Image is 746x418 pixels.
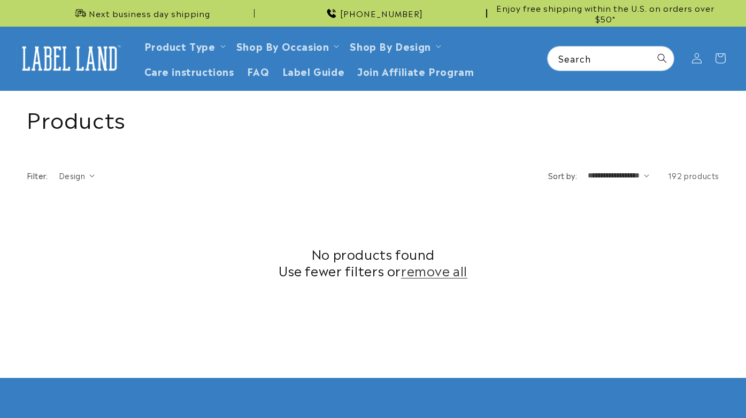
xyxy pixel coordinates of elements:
span: 192 products [668,170,719,181]
h2: No products found Use fewer filters or [27,245,719,278]
summary: Shop By Design [343,33,445,58]
a: Product Type [144,38,216,53]
img: Label Land [16,42,123,75]
h1: Products [27,104,719,132]
span: Care instructions [144,65,234,77]
a: Shop By Design [350,38,430,53]
a: Label Land [12,38,127,79]
summary: Product Type [138,33,230,58]
a: remove all [401,262,467,278]
span: Label Guide [282,65,345,77]
span: Join Affiliate Program [357,65,474,77]
h2: Filter: [27,170,48,181]
span: Enjoy free shipping within the U.S. on orders over $50* [491,3,719,24]
span: FAQ [247,65,270,77]
span: [PHONE_NUMBER] [340,8,423,19]
a: Join Affiliate Program [351,58,480,83]
a: Care instructions [138,58,241,83]
a: Label Guide [276,58,351,83]
summary: Design (0 selected) [59,170,95,181]
label: Sort by: [548,170,577,181]
span: Design [59,170,85,181]
summary: Shop By Occasion [230,33,344,58]
span: Shop By Occasion [236,40,329,52]
button: Search [650,47,674,70]
span: Next business day shipping [89,8,210,19]
a: FAQ [241,58,276,83]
